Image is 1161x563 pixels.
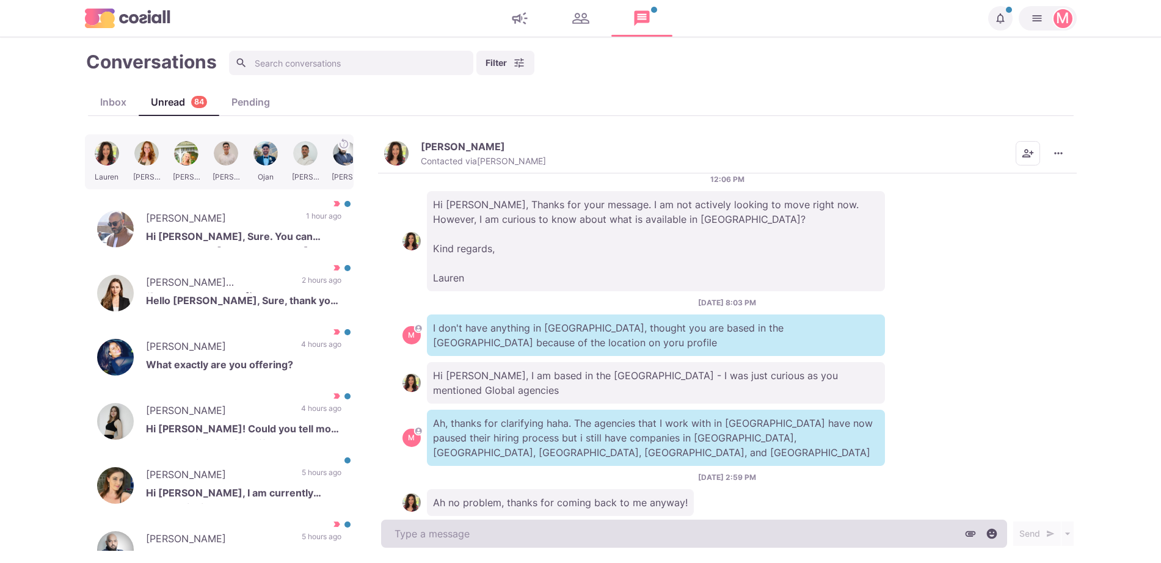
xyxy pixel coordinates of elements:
img: Lauren T. [384,141,409,165]
button: Send [1013,521,1061,546]
img: Hemesh Lalwani [97,211,134,247]
div: Martin [408,434,415,441]
p: 5 hours ago [302,531,341,550]
p: Ah, thanks for clarifying haha. The agencies that I work with in [GEOGRAPHIC_DATA] have now pause... [427,410,885,466]
img: Sophia Aksenova [97,403,134,440]
p: 84 [194,96,204,108]
h1: Conversations [86,51,217,73]
p: Hi [PERSON_NAME], Thanks for your message. I am not actively looking to move right now. However, ... [427,191,885,291]
img: Lauren T. [402,232,421,250]
p: Hi [PERSON_NAME], I am based in the [GEOGRAPHIC_DATA] - I was just curious as you mentioned Globa... [427,362,885,404]
button: Notifications [988,6,1013,31]
p: 4 hours ago [301,403,341,421]
p: 1 hour ago [306,211,341,229]
div: Pending [219,95,282,109]
p: [PERSON_NAME] [421,140,505,153]
p: Ah no problem, thanks for coming back to me anyway! [427,489,694,516]
img: Victoria Golowchanska (Tseluiko) [97,275,134,311]
div: Unread [139,95,219,109]
p: [PERSON_NAME] [146,467,289,485]
p: 4 hours ago [301,339,341,357]
button: Attach files [961,525,980,543]
p: [DATE] 8:03 PM [698,297,756,308]
p: Hi [PERSON_NAME]! Could you tell more please? Is it about job offers? [146,421,341,440]
img: Lauren T. [402,374,421,392]
button: More menu [1046,141,1071,165]
p: 5 hours ago [302,467,341,485]
p: [PERSON_NAME] [146,211,294,229]
p: Hello [PERSON_NAME], Sure, thank you. Best regards [146,293,341,311]
p: 2 hours ago [302,275,341,293]
p: [DATE] 2:59 PM [698,472,756,483]
button: Add add contacts [1016,141,1040,165]
button: Martin [1019,6,1077,31]
img: Lauren T. [402,493,421,512]
p: [PERSON_NAME] [146,339,289,357]
img: logo [85,9,170,27]
p: Hi [PERSON_NAME], I am currently really enjoying my role and would not be looking for something a... [146,485,341,504]
button: Filter [476,51,534,75]
svg: avatar [415,427,421,434]
div: Inbox [88,95,139,109]
p: I don't have anything in [GEOGRAPHIC_DATA], thought you are based in the [GEOGRAPHIC_DATA] becaus... [427,314,885,356]
p: Contacted via [PERSON_NAME] [421,156,546,167]
p: What exactly are you offering? [146,357,341,376]
div: Martin [1056,11,1069,26]
p: [PERSON_NAME] [146,403,289,421]
svg: avatar [415,325,421,332]
button: Select emoji [983,525,1001,543]
p: [PERSON_NAME] [146,531,289,550]
input: Search conversations [229,51,473,75]
div: Martin [408,332,415,339]
button: Lauren T.[PERSON_NAME]Contacted via[PERSON_NAME] [384,140,546,167]
img: Chloe P. [97,467,134,504]
p: Hi [PERSON_NAME], Sure. You can contact me on [PHONE_NUMBER]. Thanks, [PERSON_NAME] [146,229,341,247]
img: Bhoomika Bhadingaji [97,339,134,376]
p: [PERSON_NAME] ([GEOGRAPHIC_DATA]) [146,275,289,293]
p: 12:06 PM [710,174,744,185]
